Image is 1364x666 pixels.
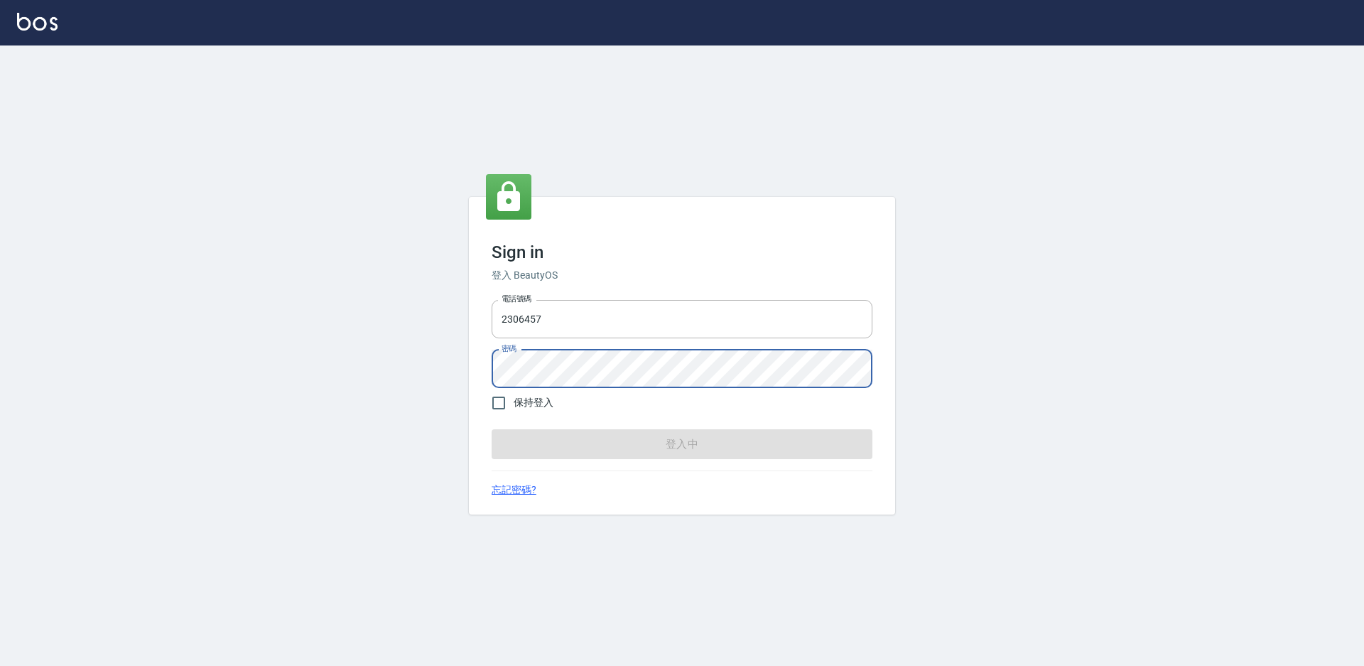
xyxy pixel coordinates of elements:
label: 電話號碼 [502,294,531,304]
h6: 登入 BeautyOS [492,268,872,283]
img: Logo [17,13,58,31]
h3: Sign in [492,242,872,262]
label: 密碼 [502,343,516,354]
span: 保持登入 [514,395,553,410]
a: 忘記密碼? [492,483,536,498]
